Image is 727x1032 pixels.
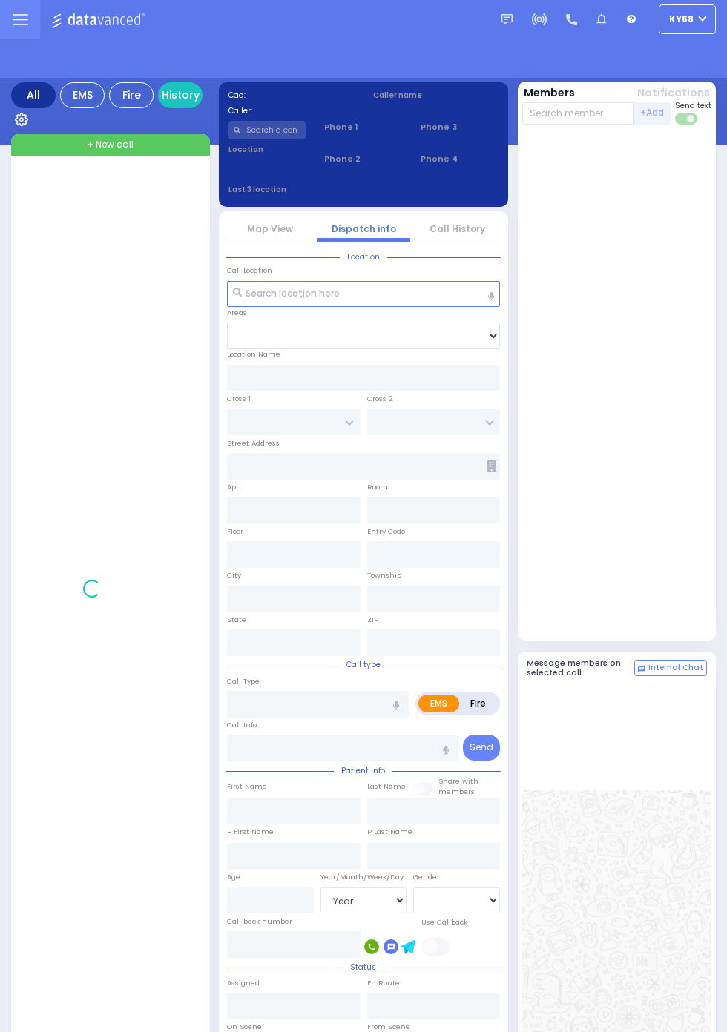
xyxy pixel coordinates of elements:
[332,222,396,235] a: Dispatch info
[367,978,400,988] label: En Route
[227,349,280,360] label: Location Name
[227,615,246,625] label: State
[227,827,274,837] label: P First Name
[669,13,694,26] span: ky68
[227,526,243,537] label: Floor
[227,872,240,882] label: Age
[227,281,500,308] input: Search location here
[109,82,154,108] div: Fire
[228,90,355,101] label: Cad:
[227,265,272,276] label: Call Location
[158,82,203,108] a: History
[247,222,293,235] a: Map View
[339,659,388,670] span: Call type
[367,615,378,625] label: ZIP
[522,102,634,125] input: Search member
[648,663,703,673] span: Internal Chat
[60,82,105,108] div: EMS
[227,720,257,730] label: Call Info
[659,4,716,34] button: ky68
[421,917,467,927] label: Use Callback
[87,138,134,151] span: + New call
[634,660,707,676] button: Internal Chat
[501,14,513,25] img: message.svg
[418,695,459,712] label: EMS
[438,787,475,796] span: members
[227,978,260,988] label: Assigned
[458,695,498,712] label: Fire
[367,1022,410,1032] label: From Scene
[227,308,247,318] label: Areas
[227,676,260,687] label: Call Type
[367,781,406,792] label: Last Name
[430,222,485,235] a: Call History
[324,153,402,165] span: Phone 2
[11,82,56,108] div: All
[367,827,412,837] label: P Last Name
[421,121,499,133] span: Phone 3
[675,111,699,126] label: Turn off text
[227,570,241,580] label: City
[227,1022,262,1032] label: On Scene
[524,85,575,101] button: Members
[227,394,251,404] label: Cross 1
[487,460,496,472] span: Other building occupants
[438,776,478,786] small: Share with
[51,10,150,29] img: Logo
[675,100,711,111] span: Send text
[413,872,440,882] label: Gender
[463,735,500,761] button: Send
[324,121,402,133] span: Phone 1
[228,144,306,155] label: Location
[367,526,406,537] label: Entry Code
[334,765,392,776] span: Patient info
[320,872,407,882] div: Year/Month/Week/Day
[527,658,635,678] h5: Message members on selected call
[367,482,388,492] label: Room
[340,251,387,262] span: Location
[227,438,280,449] label: Street Address
[227,781,267,792] label: First Name
[227,916,292,927] label: Call back number
[373,90,499,101] label: Caller name
[228,121,306,139] input: Search a contact
[228,184,364,195] label: Last 3 location
[637,85,710,101] button: Notifications
[367,394,393,404] label: Cross 2
[228,105,355,116] label: Caller:
[638,666,645,673] img: comment-alt.png
[367,570,401,580] label: Township
[343,962,384,973] span: Status
[227,482,239,492] label: Apt
[421,153,499,165] span: Phone 4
